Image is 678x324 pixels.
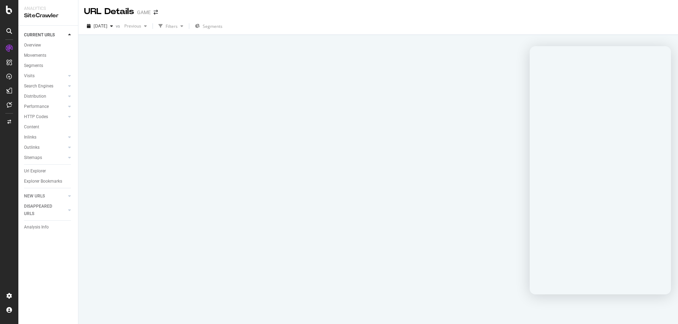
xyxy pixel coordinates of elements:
div: CURRENT URLS [24,31,55,39]
span: Segments [203,23,222,29]
a: Overview [24,42,73,49]
iframe: Intercom live chat [654,300,671,317]
div: HTTP Codes [24,113,48,121]
a: Url Explorer [24,167,73,175]
span: vs [116,23,121,29]
a: Content [24,123,73,131]
a: Inlinks [24,134,66,141]
div: Analysis Info [24,224,49,231]
a: Movements [24,52,73,59]
span: 2025 Sep. 15th [94,23,107,29]
a: Segments [24,62,73,69]
div: Url Explorer [24,167,46,175]
div: Performance [24,103,49,110]
div: Distribution [24,93,46,100]
a: NEW URLS [24,192,66,200]
button: Filters [156,20,186,32]
span: Previous [121,23,141,29]
div: Outlinks [24,144,40,151]
a: Performance [24,103,66,110]
a: Sitemaps [24,154,66,161]
button: Previous [121,20,150,32]
a: Explorer Bookmarks [24,178,73,185]
div: Search Engines [24,82,53,90]
div: URL Details [84,6,134,18]
div: GAME [137,9,151,16]
div: Segments [24,62,43,69]
div: Sitemaps [24,154,42,161]
div: Explorer Bookmarks [24,178,62,185]
button: Segments [192,20,225,32]
a: Analysis Info [24,224,73,231]
div: Overview [24,42,41,49]
a: Distribution [24,93,66,100]
div: DISAPPEARED URLS [24,203,60,218]
div: Visits [24,72,35,80]
a: Outlinks [24,144,66,151]
a: CURRENT URLS [24,31,66,39]
div: Inlinks [24,134,36,141]
div: Content [24,123,39,131]
a: Visits [24,72,66,80]
iframe: Intercom live chat [530,46,671,294]
div: SiteCrawler [24,12,72,20]
a: DISAPPEARED URLS [24,203,66,218]
div: Movements [24,52,46,59]
a: Search Engines [24,82,66,90]
a: HTTP Codes [24,113,66,121]
div: Analytics [24,6,72,12]
div: NEW URLS [24,192,45,200]
button: [DATE] [84,20,116,32]
div: Filters [166,23,178,29]
div: arrow-right-arrow-left [154,10,158,15]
